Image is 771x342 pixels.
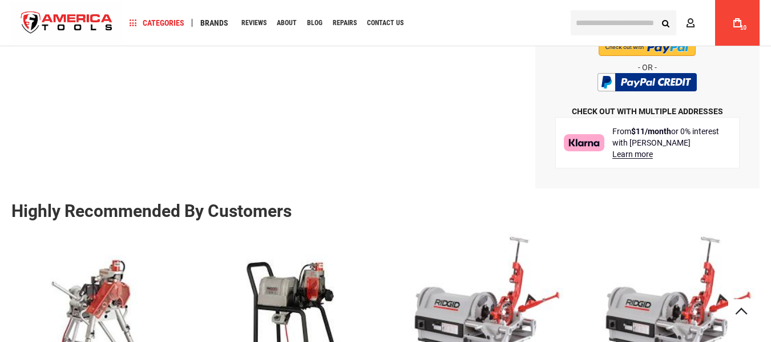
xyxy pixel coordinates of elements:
span: Blog [307,19,322,26]
a: About [272,15,302,31]
span: Categories [130,19,184,27]
span: About [277,19,297,26]
span: Brands [200,19,228,27]
a: store logo [11,2,122,45]
a: Reviews [236,15,272,31]
span: Repairs [333,19,357,26]
a: Contact Us [362,15,409,31]
a: Check Out with Multiple Addresses [572,107,723,116]
strong: Highly Recommended By Customers [11,203,292,220]
span: 10 [740,25,746,31]
a: Repairs [328,15,362,31]
button: Search [655,12,676,34]
span: Contact Us [367,19,403,26]
span: Reviews [241,19,267,26]
a: Categories [124,15,189,31]
a: Blog [302,15,328,31]
a: Brands [195,15,233,31]
img: America Tools [11,2,122,45]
